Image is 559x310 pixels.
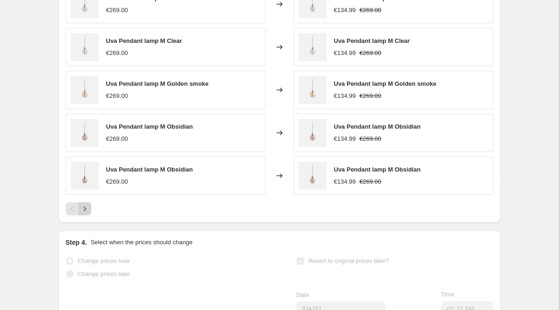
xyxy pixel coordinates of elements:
div: €134.99 [334,48,356,58]
div: €134.99 [334,91,356,101]
img: LA101953_80x.jpg [299,162,327,190]
span: Uva Pendant lamp M Clear [106,37,182,44]
span: Time [441,291,454,298]
strike: €269.00 [360,48,382,58]
div: €269.00 [106,91,128,101]
strike: €269.00 [360,6,382,15]
span: Uva Pendant lamp M Obsidian [334,166,421,173]
span: Change prices now [78,257,130,264]
div: €134.99 [334,134,356,144]
img: LA101951_80x.jpg [71,76,99,104]
strike: €269.00 [360,134,382,144]
nav: Pagination [66,202,91,215]
div: €134.99 [334,177,356,186]
span: Revert to original prices later? [308,257,389,264]
img: LA101950_80x.jpg [71,33,99,61]
img: LA101952_80x.jpg [71,119,99,147]
span: Uva Pendant lamp M Obsidian [106,166,193,173]
span: Uva Pendant lamp M Golden smoke [334,80,436,87]
div: €269.00 [106,134,128,144]
span: Uva Pendant lamp M Golden smoke [106,80,209,87]
img: LA101950_80x.jpg [299,33,327,61]
span: Change prices later [78,270,130,277]
img: LA101952_80x.jpg [299,119,327,147]
span: Uva Pendant lamp M Obsidian [106,123,193,130]
span: Uva Pendant lamp M Obsidian [334,123,421,130]
div: €134.99 [334,6,356,15]
h2: Step 4. [66,238,87,247]
strike: €269.00 [360,91,382,101]
div: €269.00 [106,177,128,186]
span: Date [296,291,309,298]
span: Uva Pendant lamp M Clear [334,37,410,44]
div: €269.00 [106,48,128,58]
img: LA101951_80x.jpg [299,76,327,104]
div: €269.00 [106,6,128,15]
strike: €269.00 [360,177,382,186]
p: Select when the prices should change [90,238,192,247]
img: LA101953_80x.jpg [71,162,99,190]
button: Next [78,202,91,215]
